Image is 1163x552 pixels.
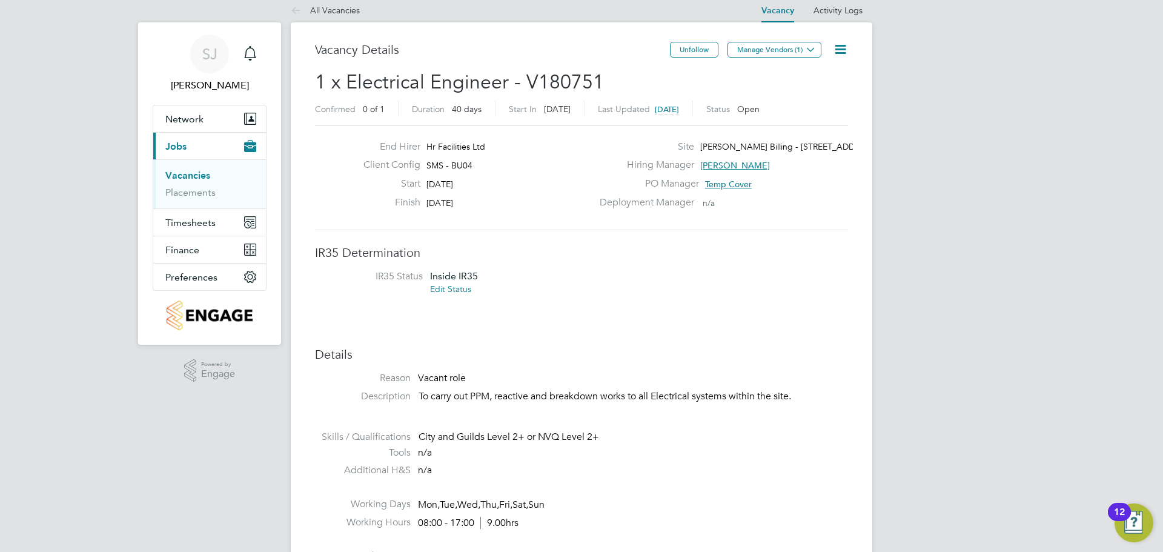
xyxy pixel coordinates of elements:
h3: Details [315,347,848,362]
label: Additional H&S [315,464,411,477]
a: Edit Status [430,284,471,294]
span: Fri, [499,499,512,511]
span: Jobs [165,141,187,152]
h3: IR35 Determination [315,245,848,261]
a: All Vacancies [291,5,360,16]
label: Last Updated [598,104,650,115]
label: End Hirer [354,141,420,153]
label: Tools [315,447,411,459]
label: Duration [412,104,445,115]
span: Network [165,113,204,125]
span: [PERSON_NAME] Billing - [STREET_ADDRESS] [700,141,876,152]
span: Hr Facilities Ltd [426,141,485,152]
span: SJ [202,46,217,62]
label: Description [315,390,411,403]
label: Working Hours [315,516,411,529]
label: Reason [315,372,411,385]
a: Vacancy [761,5,794,16]
label: Start [354,178,420,190]
label: Status [706,104,730,115]
label: IR35 Status [327,270,423,283]
span: 1 x Electrical Engineer - V180751 [315,70,604,94]
div: Jobs [153,159,266,208]
span: n/a [703,198,715,208]
span: 9.00hrs [480,517,519,529]
span: Vacant role [418,372,466,384]
span: 0 of 1 [363,104,385,115]
span: SMS - BU04 [426,160,472,171]
label: Working Days [315,498,411,511]
span: [DATE] [655,104,679,115]
span: [DATE] [426,198,453,208]
span: Open [737,104,760,115]
label: PO Manager [592,178,699,190]
label: Deployment Manager [592,196,694,209]
span: [DATE] [426,179,453,190]
span: [DATE] [544,104,571,115]
span: n/a [418,464,432,476]
span: [PERSON_NAME] [700,160,770,171]
label: Client Config [354,159,420,171]
span: Powered by [201,359,235,370]
span: 40 days [452,104,482,115]
span: Temp Cover [705,179,752,190]
nav: Main navigation [138,22,281,345]
img: smartmanagedsolutions-logo-retina.png [167,301,252,330]
button: Preferences [153,264,266,290]
button: Network [153,105,266,132]
span: Wed, [457,499,480,511]
a: Placements [165,187,216,198]
p: To carry out PPM, reactive and breakdown works to all Electrical systems within the site. [419,390,848,403]
a: Vacancies [165,170,210,181]
span: Inside IR35 [430,270,478,282]
span: Sun [528,499,545,511]
label: Finish [354,196,420,209]
span: Sat, [512,499,528,511]
a: Activity Logs [813,5,863,16]
a: SJ[PERSON_NAME] [153,35,267,93]
span: Engage [201,369,235,379]
button: Jobs [153,133,266,159]
label: Skills / Qualifications [315,431,411,444]
div: 08:00 - 17:00 [418,517,519,530]
label: Site [592,141,694,153]
label: Start In [509,104,537,115]
button: Finance [153,236,266,263]
button: Timesheets [153,209,266,236]
h3: Vacancy Details [315,42,670,58]
div: 12 [1114,512,1125,528]
span: Preferences [165,271,217,283]
button: Manage Vendors (1) [727,42,821,58]
span: Thu, [480,499,499,511]
span: Mon, [418,499,440,511]
span: Timesheets [165,217,216,228]
label: Confirmed [315,104,356,115]
span: Finance [165,244,199,256]
a: Go to home page [153,301,267,330]
button: Unfollow [670,42,718,58]
span: n/a [418,447,432,459]
div: City and Guilds Level 2+ or NVQ Level 2+ [419,431,848,444]
button: Open Resource Center, 12 new notifications [1115,504,1153,542]
span: Tue, [440,499,457,511]
label: Hiring Manager [592,159,694,171]
a: Powered byEngage [184,359,236,382]
span: Sam Jenner [153,78,267,93]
